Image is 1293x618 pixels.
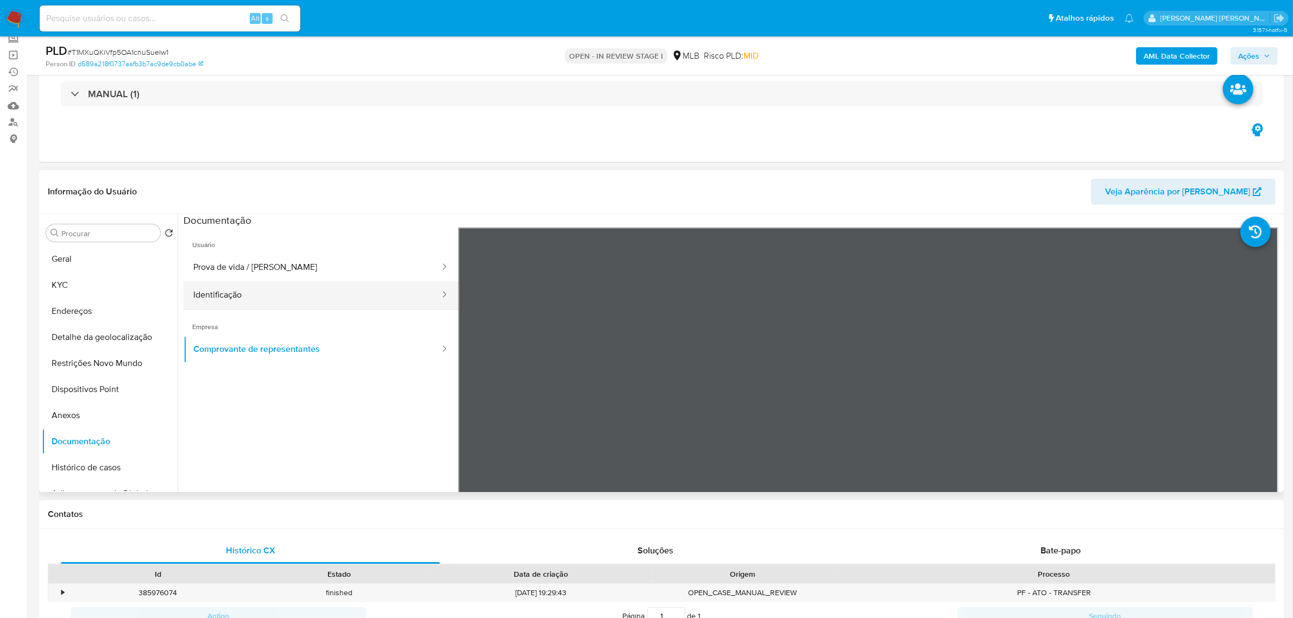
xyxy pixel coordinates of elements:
div: PF - ATO - TRANSFER [833,584,1275,602]
h1: Contatos [48,509,1276,520]
div: 385976074 [67,584,248,602]
div: Data de criação [437,569,645,579]
input: Procurar [61,229,156,238]
span: # T1MXuQKiVfp5OA1cnuSueIw1 [67,47,168,58]
button: Anexos [42,402,178,428]
button: AML Data Collector [1136,47,1218,65]
button: Detalhe da geolocalização [42,324,178,350]
span: Risco PLD: [704,50,759,62]
button: Dispositivos Point [42,376,178,402]
b: AML Data Collector [1144,47,1210,65]
div: finished [248,584,429,602]
span: s [266,13,269,23]
span: Soluções [638,544,673,557]
div: [DATE] 19:29:43 [430,584,652,602]
button: search-icon [274,11,296,26]
button: Endereços [42,298,178,324]
span: 3.157.1-hotfix-5 [1253,26,1288,34]
a: Notificações [1125,14,1134,23]
div: Estado [256,569,421,579]
input: Pesquise usuários ou casos... [40,11,300,26]
button: Procurar [51,229,59,237]
span: Atalhos rápidos [1056,12,1114,24]
span: Ações [1238,47,1259,65]
a: d589a218f0737aafb3b7ac9de9cb0abe [78,59,203,69]
div: MANUAL (1) [61,81,1263,106]
button: Veja Aparência por [PERSON_NAME] [1091,179,1276,205]
button: Ações [1231,47,1278,65]
b: PLD [46,42,67,59]
div: • [61,588,64,598]
a: Sair [1273,12,1285,24]
button: Documentação [42,428,178,455]
button: Geral [42,246,178,272]
p: OPEN - IN REVIEW STAGE I [565,48,667,64]
span: MID [743,49,759,62]
span: Bate-papo [1040,544,1081,557]
b: Person ID [46,59,75,69]
button: Adiantamentos de Dinheiro [42,481,178,507]
p: emerson.gomes@mercadopago.com.br [1160,13,1270,23]
button: Restrições Novo Mundo [42,350,178,376]
span: Histórico CX [226,544,275,557]
div: Origem [660,569,825,579]
span: Veja Aparência por [PERSON_NAME] [1105,179,1250,205]
h3: MANUAL (1) [88,88,140,100]
h1: Informação do Usuário [48,186,137,197]
button: KYC [42,272,178,298]
div: MLB [672,50,699,62]
div: Processo [841,569,1267,579]
button: Histórico de casos [42,455,178,481]
button: Retornar ao pedido padrão [165,229,173,241]
span: Alt [251,13,260,23]
div: OPEN_CASE_MANUAL_REVIEW [652,584,833,602]
div: Id [75,569,241,579]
